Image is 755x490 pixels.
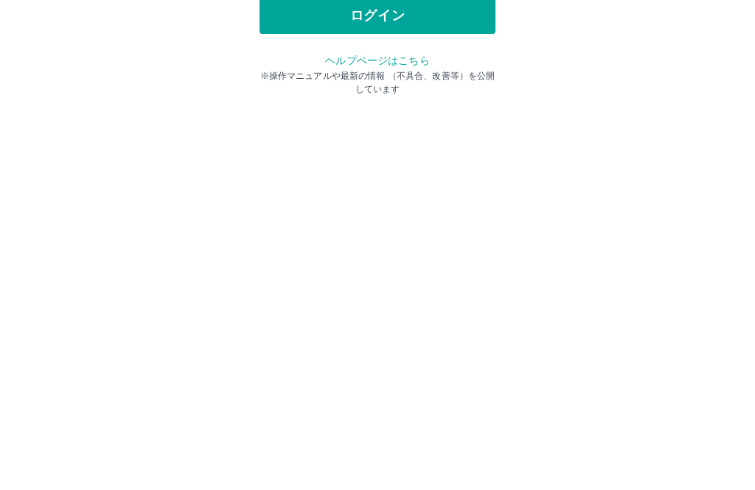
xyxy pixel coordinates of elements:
[270,189,309,200] label: パスワード
[330,93,426,121] h2: ログイン
[270,138,301,149] label: 社員番号
[325,312,429,324] a: ヘルプページはこちら
[260,327,495,354] p: ※操作マニュアルや最新の情報 （不具合、改善等）を公開しています
[260,255,495,292] button: ログイン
